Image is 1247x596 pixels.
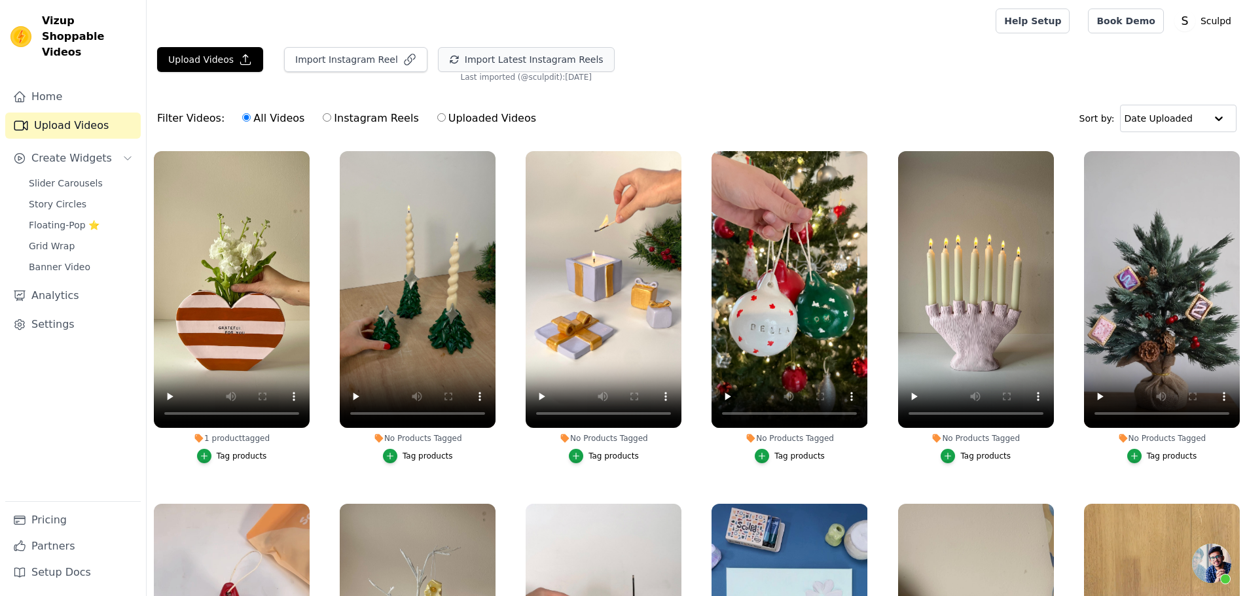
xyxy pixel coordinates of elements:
span: Grid Wrap [29,239,75,253]
img: Vizup [10,26,31,47]
a: Pricing [5,507,141,533]
button: Tag products [569,449,639,463]
div: 1 product tagged [154,433,310,444]
span: Banner Video [29,260,90,273]
div: Open chat [1192,544,1231,583]
a: Analytics [5,283,141,309]
a: Home [5,84,141,110]
a: Upload Videos [5,113,141,139]
a: Settings [5,311,141,338]
button: S Sculpd [1174,9,1237,33]
button: Tag products [197,449,267,463]
div: No Products Tagged [898,433,1054,444]
a: Grid Wrap [21,237,141,255]
label: Instagram Reels [322,110,419,127]
text: S [1181,14,1188,27]
div: Tag products [403,451,453,461]
span: Create Widgets [31,150,112,166]
p: Sculpd [1195,9,1237,33]
input: Instagram Reels [323,113,331,122]
span: Story Circles [29,198,86,211]
button: Tag products [1127,449,1197,463]
div: No Products Tagged [526,433,681,444]
div: Sort by: [1079,105,1237,132]
span: Slider Carousels [29,177,103,190]
button: Upload Videos [157,47,263,72]
div: Filter Videos: [157,103,543,133]
button: Tag products [941,449,1011,463]
div: Tag products [588,451,639,461]
input: Uploaded Videos [437,113,446,122]
div: Tag products [960,451,1011,461]
a: Setup Docs [5,559,141,586]
div: Tag products [774,451,825,461]
label: All Videos [242,110,305,127]
a: Slider Carousels [21,174,141,192]
button: Tag products [755,449,825,463]
button: Import Latest Instagram Reels [438,47,615,72]
a: Story Circles [21,195,141,213]
button: Tag products [383,449,453,463]
div: No Products Tagged [340,433,496,444]
span: Last imported (@ sculpdit ): [DATE] [461,72,592,82]
span: Floating-Pop ⭐ [29,219,99,232]
button: Import Instagram Reel [284,47,427,72]
button: Create Widgets [5,145,141,171]
div: No Products Tagged [712,433,867,444]
label: Uploaded Videos [437,110,537,127]
a: Banner Video [21,258,141,276]
a: Partners [5,533,141,559]
a: Help Setup [996,9,1070,33]
div: No Products Tagged [1084,433,1240,444]
div: Tag products [217,451,267,461]
input: All Videos [242,113,251,122]
a: Floating-Pop ⭐ [21,216,141,234]
a: Book Demo [1088,9,1163,33]
span: Vizup Shoppable Videos [42,13,136,60]
div: Tag products [1147,451,1197,461]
